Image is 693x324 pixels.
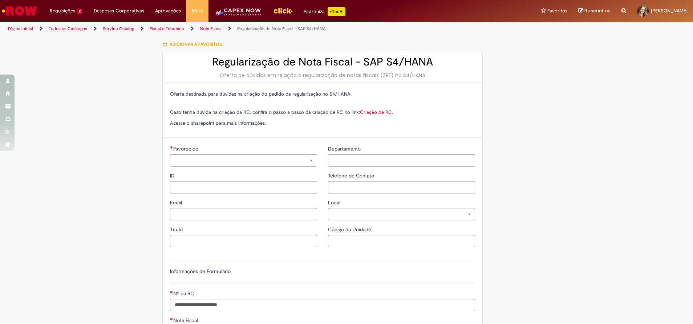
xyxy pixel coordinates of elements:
a: Limpar campo Local [328,208,475,220]
span: [PERSON_NAME] [651,8,688,14]
a: Limpar campo Favorecido [170,154,317,167]
span: Local [328,199,342,206]
img: CapexLogo5.png [214,7,262,22]
span: Favoritos [547,7,567,15]
p: +GenAi [328,7,345,16]
div: Padroniza [304,7,345,16]
input: Departamento [328,154,475,167]
img: click_logo_yellow_360x200.png [273,5,293,16]
span: Necessários [170,317,173,320]
a: Criação de RC [360,109,392,115]
span: Telefone de Contato [328,172,376,179]
input: Código da Unidade [328,235,475,247]
a: Rascunhos [578,8,611,15]
a: Fiscal e Tributário [150,26,184,32]
span: Adicionar a Favoritos [170,41,222,47]
span: Oferta destinada para dúvidas na criação do pedido de regularização no S4/HANA. [170,91,352,97]
span: . [392,109,393,115]
span: Requisições [50,7,75,15]
input: ID [170,181,317,193]
span: Despesas Corporativas [94,7,144,15]
span: ID [170,172,176,179]
h2: Regularização de Nota Fiscal - SAP S4/HANA [170,56,475,68]
a: Todos os Catálogos [49,26,87,32]
input: Telefone de Contato [328,181,475,193]
label: Informações de Formulário [170,268,231,275]
input: Nº da RC [170,299,475,311]
span: More [192,7,203,15]
span: Aprovações [155,7,181,15]
a: Nota Fiscal [200,26,222,32]
span: Necessários - Favorecido [173,145,200,152]
span: Departamento [328,145,362,152]
span: Necessários [170,291,173,293]
span: Acesse o sharepoint para mais informações. [170,120,266,126]
a: Regularização de Nota Fiscal - SAP S4/HANA [237,26,326,32]
span: Necessários [170,146,173,149]
div: Oferta de dúvidas em relação a regularização de notas fiscais (ZRE) no S4/HANA [170,72,475,79]
input: Email [170,208,317,220]
span: Nota Fiscal [173,317,199,324]
a: Página inicial [8,26,33,32]
span: Código da Unidade [328,226,373,233]
img: ServiceNow [1,4,38,18]
a: Service Catalog [103,26,134,32]
input: Título [170,235,317,247]
span: Nº da RC [173,290,195,297]
span: Título [170,226,184,233]
button: Adicionar a Favoritos [162,37,226,52]
span: Email [170,199,183,206]
span: 2 [77,8,83,15]
span: Rascunhos [584,7,611,14]
span: Caso tenha dúvida na criação da RC, confira o passo a passo da criação de RC no link: [170,109,392,115]
ul: Trilhas de página [5,22,457,36]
